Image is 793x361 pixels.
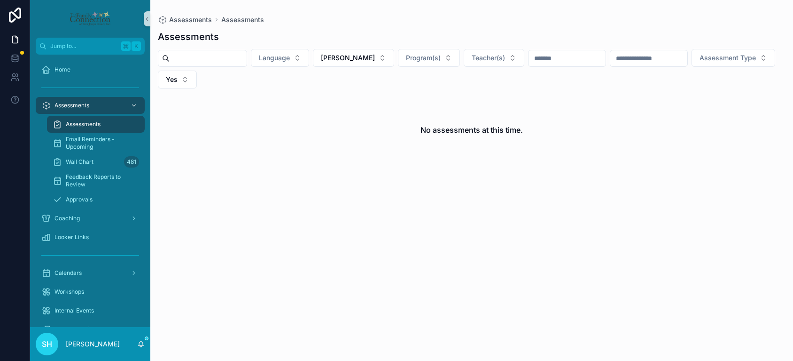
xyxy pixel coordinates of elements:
[36,38,145,55] button: Jump to...K
[47,172,145,189] a: Feedback Reports to Review
[692,49,775,67] button: Select Button
[42,338,52,350] span: SH
[700,53,756,63] span: Assessment Type
[47,116,145,133] a: Assessments
[398,49,460,67] button: Select Button
[420,124,523,136] h2: No assessments at this time.
[66,173,135,188] span: Feedback Reports to Review
[30,55,150,327] div: scrollable content
[66,196,93,203] span: Approvals
[54,269,82,277] span: Calendars
[36,265,145,281] a: Calendars
[221,15,264,24] a: Assessments
[66,120,101,128] span: Assessments
[54,215,80,222] span: Coaching
[321,53,375,63] span: [PERSON_NAME]
[166,75,178,84] span: Yes
[69,11,111,26] img: App logo
[54,288,84,296] span: Workshops
[464,49,524,67] button: Select Button
[54,102,89,109] span: Assessments
[158,71,197,88] button: Select Button
[36,61,145,78] a: Home
[66,339,120,349] p: [PERSON_NAME]
[54,326,92,333] span: Programs Info
[47,191,145,208] a: Approvals
[132,42,140,50] span: K
[406,53,441,63] span: Program(s)
[36,283,145,300] a: Workshops
[54,66,70,73] span: Home
[36,97,145,114] a: Assessments
[124,156,139,168] div: 481
[66,158,93,166] span: Wall Chart
[50,42,117,50] span: Jump to...
[259,53,290,63] span: Language
[158,15,212,24] a: Assessments
[66,136,135,151] span: Email Reminders - Upcoming
[47,153,145,170] a: Wall Chart481
[54,233,89,241] span: Looker Links
[169,15,212,24] span: Assessments
[472,53,505,63] span: Teacher(s)
[158,30,219,43] h1: Assessments
[251,49,309,67] button: Select Button
[54,307,94,314] span: Internal Events
[313,49,394,67] button: Select Button
[47,135,145,152] a: Email Reminders - Upcoming
[36,321,145,338] a: Programs Info
[36,229,145,246] a: Looker Links
[36,210,145,227] a: Coaching
[36,302,145,319] a: Internal Events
